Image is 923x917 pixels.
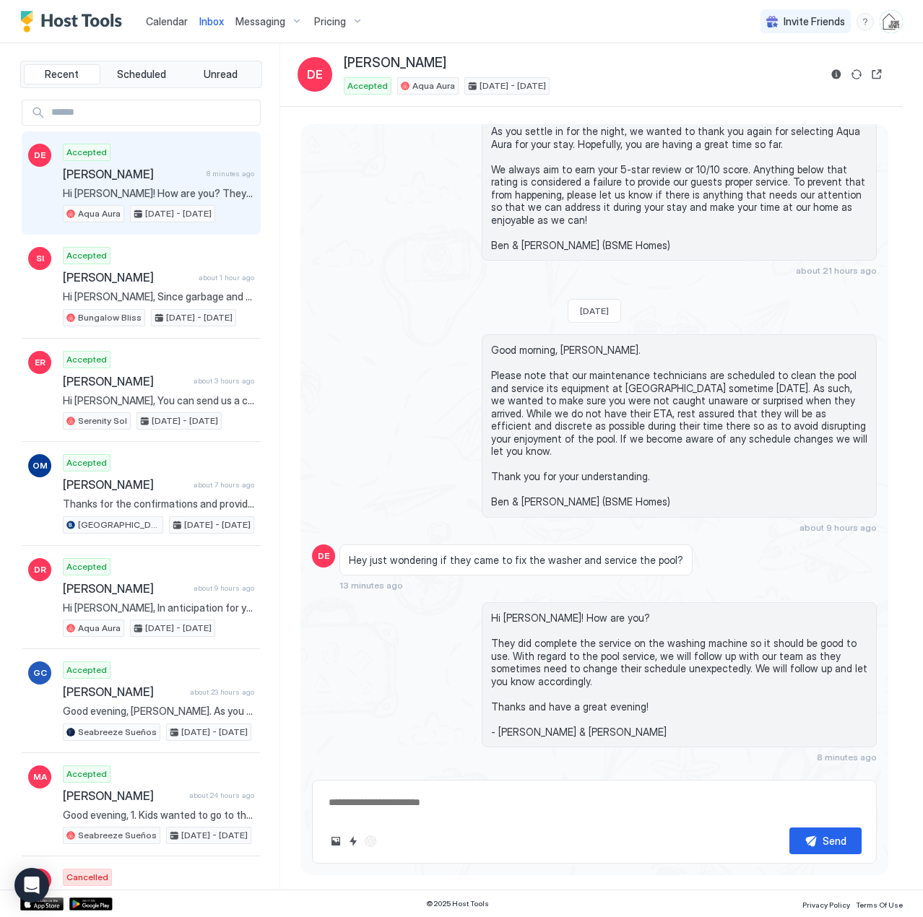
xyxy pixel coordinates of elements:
[194,480,254,490] span: about 7 hours ago
[314,15,346,28] span: Pricing
[63,374,188,388] span: [PERSON_NAME]
[34,563,46,576] span: DR
[78,726,157,739] span: Seabreeze Sueños
[194,376,254,386] span: about 3 hours ago
[181,829,248,842] span: [DATE] - [DATE]
[580,305,609,316] span: [DATE]
[66,664,107,677] span: Accepted
[66,560,107,573] span: Accepted
[33,666,47,679] span: GC
[199,15,224,27] span: Inbox
[66,768,107,781] span: Accepted
[339,580,403,591] span: 13 minutes ago
[20,898,64,911] a: App Store
[63,788,183,803] span: [PERSON_NAME]
[491,612,867,738] span: Hi [PERSON_NAME]! How are you? They did complete the service on the washing machine so it should ...
[817,752,877,762] span: 8 minutes ago
[20,61,262,88] div: tab-group
[349,554,683,567] span: Hey just wondering if they came to fix the washer and service the pool?
[78,414,127,427] span: Serenity Sol
[63,601,254,614] span: Hi [PERSON_NAME], In anticipation for your arrival at [GEOGRAPHIC_DATA] [DATE][DATE], there are s...
[848,66,865,83] button: Sync reservation
[35,356,45,369] span: ER
[784,15,845,28] span: Invite Friends
[318,549,329,562] span: DE
[63,290,254,303] span: Hi [PERSON_NAME], Since garbage and recycling is collected for Bungalow Bliss every [DATE] mornin...
[45,68,79,81] span: Recent
[66,456,107,469] span: Accepted
[20,11,129,32] a: Host Tools Logo
[145,207,212,220] span: [DATE] - [DATE]
[34,149,45,162] span: DE
[63,167,201,181] span: [PERSON_NAME]
[66,871,108,884] span: Cancelled
[63,394,254,407] span: Hi [PERSON_NAME], You can send us a copy of your ID via Airbnb messenger or WhatsApp using our sa...
[344,55,446,71] span: [PERSON_NAME]
[184,518,251,531] span: [DATE] - [DATE]
[344,833,362,850] button: Quick reply
[802,900,850,909] span: Privacy Policy
[78,518,160,531] span: [GEOGRAPHIC_DATA]
[78,622,121,635] span: Aqua Aura
[146,14,188,29] a: Calendar
[207,169,254,178] span: 8 minutes ago
[190,687,254,697] span: about 23 hours ago
[307,66,323,83] span: DE
[63,270,193,284] span: [PERSON_NAME]
[327,833,344,850] button: Upload image
[36,252,44,265] span: SI
[66,249,107,262] span: Accepted
[347,79,388,92] span: Accepted
[63,581,188,596] span: [PERSON_NAME]
[868,66,885,83] button: Open reservation
[63,685,184,699] span: [PERSON_NAME]
[856,900,903,909] span: Terms Of Use
[823,833,846,848] div: Send
[235,15,285,28] span: Messaging
[857,13,874,30] div: menu
[799,522,877,533] span: about 9 hours ago
[199,273,254,282] span: about 1 hour ago
[78,829,157,842] span: Seabreeze Sueños
[24,64,100,84] button: Recent
[63,497,254,510] span: Thanks for the confirmations and providing a copy of your ID via WhatsApp, Ole. In the unlikely e...
[480,79,546,92] span: [DATE] - [DATE]
[802,896,850,911] a: Privacy Policy
[63,809,254,822] span: Good evening, 1. Kids wanted to go to the beach 2. Yes 3. Yes 4. 5, no pets 5. No at all
[69,898,113,911] a: Google Play Store
[789,827,862,854] button: Send
[78,311,142,324] span: Bungalow Bliss
[33,770,47,783] span: MA
[63,187,254,200] span: Hi [PERSON_NAME]! How are you? They did complete the service on the washing machine so it should ...
[152,414,218,427] span: [DATE] - [DATE]
[204,68,238,81] span: Unread
[491,100,867,251] span: Good evening, [PERSON_NAME]. As you settle in for the night, we wanted to thank you again for sel...
[14,868,49,903] div: Open Intercom Messenger
[828,66,845,83] button: Reservation information
[194,583,254,593] span: about 9 hours ago
[66,353,107,366] span: Accepted
[146,15,188,27] span: Calendar
[199,14,224,29] a: Inbox
[491,344,867,508] span: Good morning, [PERSON_NAME]. Please note that our maintenance technicians are scheduled to clean ...
[796,265,877,276] span: about 21 hours ago
[426,899,489,908] span: © 2025 Host Tools
[117,68,166,81] span: Scheduled
[103,64,180,84] button: Scheduled
[412,79,455,92] span: Aqua Aura
[145,622,212,635] span: [DATE] - [DATE]
[78,207,121,220] span: Aqua Aura
[63,477,188,492] span: [PERSON_NAME]
[45,100,260,125] input: Input Field
[189,791,254,800] span: about 24 hours ago
[32,459,48,472] span: OM
[182,64,259,84] button: Unread
[856,896,903,911] a: Terms Of Use
[66,146,107,159] span: Accepted
[181,726,248,739] span: [DATE] - [DATE]
[63,705,254,718] span: Good evening, [PERSON_NAME]. As you settle in for the night, we wanted to thank you again for sel...
[880,10,903,33] div: User profile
